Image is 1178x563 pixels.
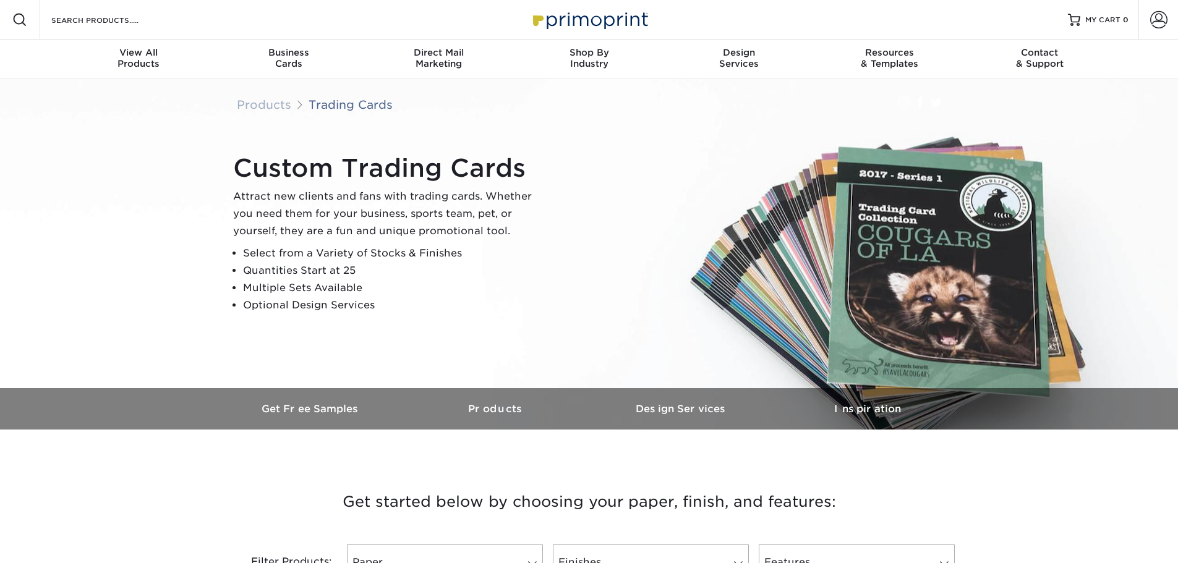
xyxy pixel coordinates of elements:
[233,188,542,240] p: Attract new clients and fans with trading cards. Whether you need them for your business, sports ...
[218,388,404,430] a: Get Free Samples
[527,6,651,33] img: Primoprint
[243,262,542,279] li: Quantities Start at 25
[664,47,814,58] span: Design
[404,388,589,430] a: Products
[814,40,965,79] a: Resources& Templates
[213,47,364,58] span: Business
[228,474,951,530] h3: Get started below by choosing your paper, finish, and features:
[664,47,814,69] div: Services
[243,279,542,297] li: Multiple Sets Available
[64,47,214,69] div: Products
[514,47,664,58] span: Shop By
[589,403,775,415] h3: Design Services
[218,403,404,415] h3: Get Free Samples
[364,47,514,58] span: Direct Mail
[514,40,664,79] a: Shop ByIndustry
[664,40,814,79] a: DesignServices
[965,40,1115,79] a: Contact& Support
[50,12,171,27] input: SEARCH PRODUCTS.....
[213,47,364,69] div: Cards
[243,245,542,262] li: Select from a Variety of Stocks & Finishes
[64,47,214,58] span: View All
[309,98,393,111] a: Trading Cards
[775,403,960,415] h3: Inspiration
[814,47,965,69] div: & Templates
[965,47,1115,58] span: Contact
[589,388,775,430] a: Design Services
[1085,15,1120,25] span: MY CART
[233,153,542,183] h1: Custom Trading Cards
[243,297,542,314] li: Optional Design Services
[364,40,514,79] a: Direct MailMarketing
[775,388,960,430] a: Inspiration
[1123,15,1129,24] span: 0
[814,47,965,58] span: Resources
[965,47,1115,69] div: & Support
[404,403,589,415] h3: Products
[514,47,664,69] div: Industry
[237,98,291,111] a: Products
[64,40,214,79] a: View AllProducts
[364,47,514,69] div: Marketing
[213,40,364,79] a: BusinessCards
